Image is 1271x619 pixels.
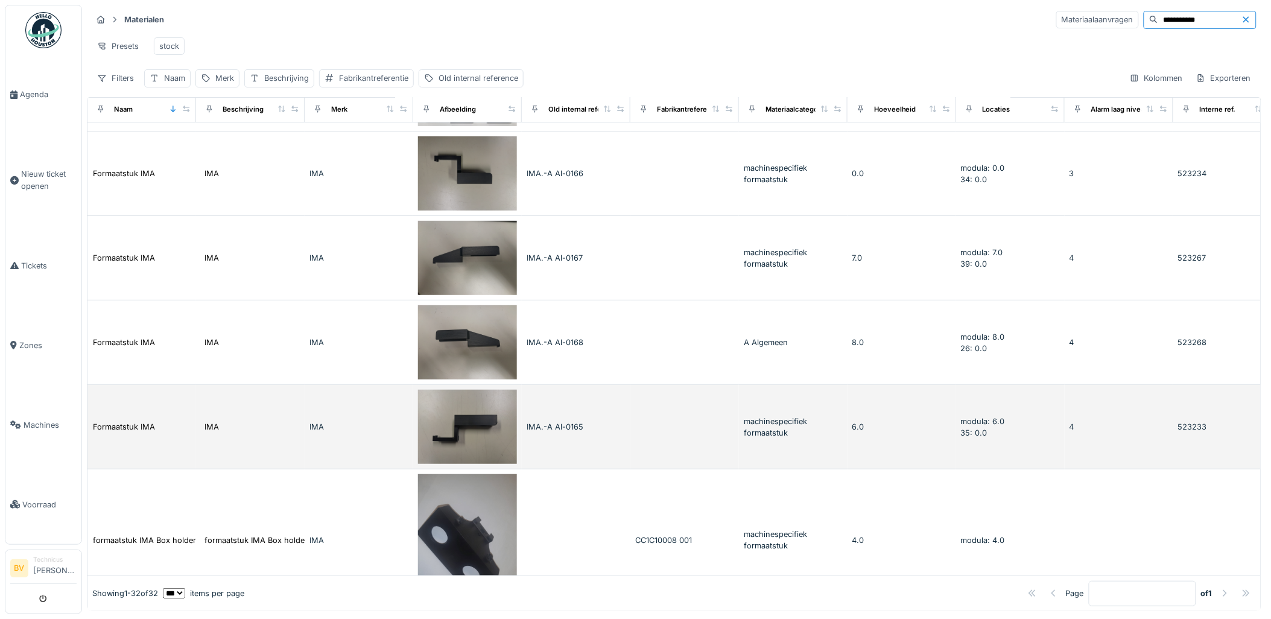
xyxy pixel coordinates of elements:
div: Kolommen [1124,69,1188,87]
div: Interne ref. [1200,104,1236,115]
div: Presets [92,37,144,55]
div: Technicus [33,555,77,564]
div: IMA.-A Al-0167 [527,252,626,264]
div: machinespecifiek formaatstuk [744,529,843,551]
span: modula: 0.0 [961,163,1005,173]
div: Naam [164,72,185,84]
div: Page [1066,588,1084,599]
div: IMA [309,421,408,433]
div: items per page [163,588,244,599]
div: IMA.-A Al-0165 [527,421,626,433]
div: Afbeelding [440,104,476,115]
div: Formaatstuk IMA [93,168,155,179]
div: Beschrijving [264,72,309,84]
div: 7.0 [852,252,951,264]
div: 6.0 [852,421,951,433]
div: Materiaalcategorie [765,104,826,115]
img: Formaatstuk IMA [418,136,517,211]
div: IMA [204,421,219,433]
div: Old internal reference [439,72,518,84]
div: machinespecifiek formaatstuk [744,247,843,270]
div: IMA.-A Al-0166 [527,168,626,179]
div: IMA [204,337,219,348]
span: Tickets [21,260,77,271]
div: Filters [92,69,139,87]
span: modula: 7.0 [961,248,1003,257]
span: Machines [24,419,77,431]
div: Exporteren [1191,69,1257,87]
a: Zones [5,305,81,385]
a: Agenda [5,55,81,135]
div: IMA [309,168,408,179]
div: 3 [1070,168,1168,179]
div: A Algemeen [744,337,843,348]
div: IMA [204,252,219,264]
span: modula: 6.0 [961,417,1005,426]
div: Naam [114,104,133,115]
img: Formaatstuk IMA [418,305,517,379]
li: BV [10,559,28,577]
div: Merk [215,72,234,84]
div: 0.0 [852,168,951,179]
div: Showing 1 - 32 of 32 [92,588,158,599]
div: Locaties [983,104,1010,115]
div: 4 [1070,337,1168,348]
span: Zones [19,340,77,351]
img: Formaatstuk IMA [418,221,517,295]
span: 26: 0.0 [961,344,987,353]
div: Merk [331,104,347,115]
div: 4 [1070,252,1168,264]
div: IMA [204,168,219,179]
div: machinespecifiek formaatstuk [744,162,843,185]
div: Formaatstuk IMA [93,252,155,264]
div: Formaatstuk IMA [93,337,155,348]
a: Voorraad [5,465,81,544]
div: machinespecifiek formaatstuk [744,416,843,439]
div: 8.0 [852,337,951,348]
span: Agenda [20,89,77,100]
div: Hoeveelheid [874,104,916,115]
div: 4 [1070,421,1168,433]
img: Badge_color-CXgf-gQk.svg [25,12,62,48]
div: IMA [309,337,408,348]
span: 35: 0.0 [961,428,987,437]
div: Alarm laag niveau [1091,104,1149,115]
span: modula: 8.0 [961,332,1005,341]
div: IMA [309,252,408,264]
img: Formaatstuk IMA [418,390,517,464]
span: 34: 0.0 [961,175,987,184]
span: 39: 0.0 [961,259,987,268]
div: Fabrikantreferentie [657,104,720,115]
div: stock [159,40,179,52]
strong: of 1 [1201,588,1212,599]
span: modula: 4.0 [961,536,1005,545]
li: [PERSON_NAME] [33,555,77,581]
div: Materiaalaanvragen [1056,11,1139,28]
a: BV Technicus[PERSON_NAME] [10,555,77,584]
div: Old internal reference [548,104,621,115]
div: IMA.-A Al-0168 [527,337,626,348]
a: Tickets [5,226,81,305]
a: Machines [5,385,81,465]
div: IMA [309,535,408,546]
a: Nieuw ticket openen [5,135,81,226]
div: Beschrijving [223,104,264,115]
div: 4.0 [852,535,951,546]
div: Formaatstuk IMA [93,421,155,433]
strong: Materialen [119,14,169,25]
div: formaatstuk IMA Box holder - QV CC1C10008/A11 ... [204,535,396,546]
div: CC1C10008 001 [635,535,734,546]
img: formaatstuk IMA Box holder - QV CC1C10008/A11 [418,474,517,606]
span: Nieuw ticket openen [21,168,77,191]
div: Fabrikantreferentie [339,72,408,84]
div: formaatstuk IMA Box holder - QV CC1C10008/A11 [93,535,274,546]
span: Voorraad [22,499,77,510]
